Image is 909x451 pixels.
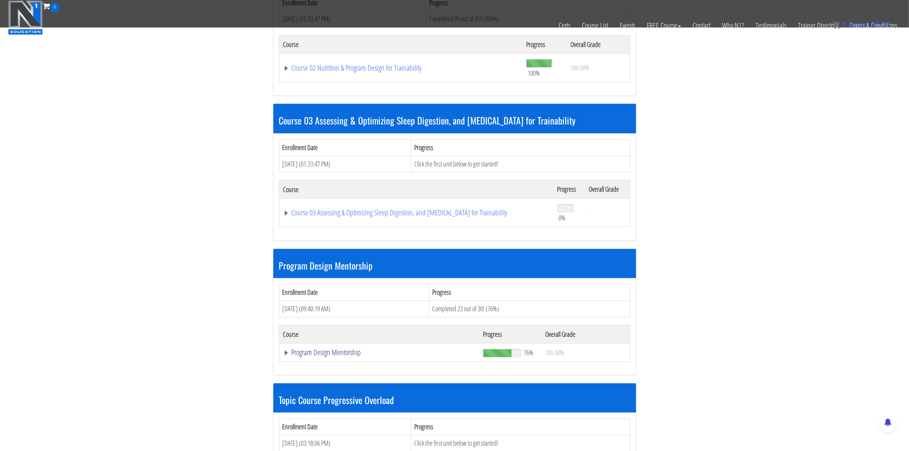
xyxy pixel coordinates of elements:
h3: Topic Course Progressive Overload [279,395,630,405]
h3: Course 03 Assessing & Optimizing Sleep Digestion, and [MEDICAL_DATA] for Trainability [279,115,630,125]
a: 0 [43,1,60,11]
td: 100.00% [541,343,630,362]
th: Enrollment Date [279,419,411,435]
span: 76% [524,348,533,357]
a: Terms & Conditions [844,12,903,39]
a: Events [614,12,641,39]
span: 100% [528,69,540,77]
td: - [585,199,630,227]
a: Course 02 Nutrition & Program Design for Trainability [283,64,519,72]
a: Testimonials [750,12,792,39]
img: n1-education [8,0,43,35]
span: $ [871,21,875,29]
span: 0 [842,21,846,29]
a: Why N1? [716,12,750,39]
span: 0 [50,3,60,12]
a: Program Design Mentorship [283,349,475,356]
td: [DATE] (09:40:19 AM) [279,301,429,317]
a: 0 items: $0.00 [832,21,890,29]
th: Overall Grade [541,325,630,343]
a: Certs [553,12,576,39]
td: Click the first unit below to get started! [411,156,630,172]
a: Trainer Directory [792,12,844,39]
span: 0% [559,213,566,222]
a: FREE Course [641,12,687,39]
span: items: [848,21,869,29]
th: Overall Grade [585,180,630,199]
a: Course List [576,12,614,39]
th: Enrollment Date [279,285,429,301]
a: Course 03 Assessing & Optimizing Sleep Digestion, and [MEDICAL_DATA] for Trainability [283,209,550,217]
th: Progress [411,419,630,435]
td: [DATE] (01:33:47 PM) [279,156,411,172]
th: Progress [479,325,541,343]
th: Progress [429,285,630,301]
td: 100.00% [567,53,630,82]
th: Course [279,180,554,199]
th: Overall Grade [567,35,630,53]
th: Course [279,325,479,343]
img: icon11.png [832,21,840,29]
th: Enrollment Date [279,139,411,156]
th: Progress [411,139,630,156]
h3: Program Design Mentorship [279,260,630,270]
th: Progress [522,35,567,53]
a: Contact [687,12,716,39]
td: Completed 23 out of 30! (76%) [429,301,630,317]
th: Progress [554,180,585,199]
th: Course [279,35,522,53]
bdi: 0.00 [871,21,890,29]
